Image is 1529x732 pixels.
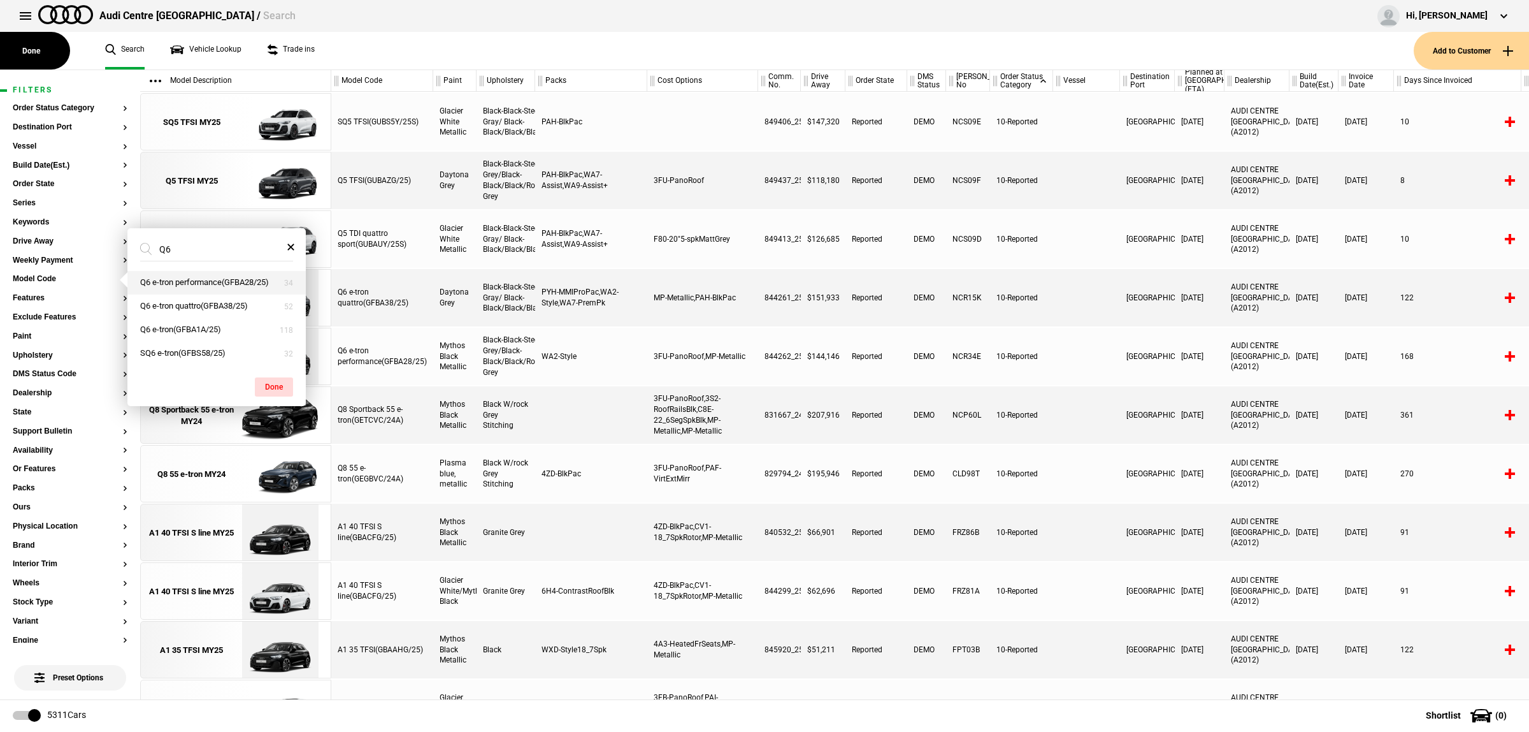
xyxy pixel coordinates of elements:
div: AUDI CENTRE [GEOGRAPHIC_DATA] (A2012) [1224,93,1289,150]
div: 3FU-PanoRoof,3S2-RoofRailsBlk,C8E-22_6SegSpkBlk,MP-Metallic,MP-Metallic [647,386,758,444]
section: Physical Location [13,522,127,541]
div: AUDI CENTRE [GEOGRAPHIC_DATA] (A2012) [1224,621,1289,678]
div: AUDI CENTRE [GEOGRAPHIC_DATA] (A2012) [1224,152,1289,209]
div: NCP60L [946,386,990,444]
div: 3FU-PanoRoof,MP-Metallic [647,328,758,385]
button: Q6 e-tron(GFBA1A/25) [127,318,306,342]
div: 3FU-PanoRoof,PAF-VirtExtMirr [647,445,758,502]
div: [GEOGRAPHIC_DATA] [1120,445,1175,502]
div: 831667_24 [758,386,801,444]
div: [GEOGRAPHIC_DATA] [1120,152,1175,209]
button: Q6 e-tron performance(GFBA28/25) [127,271,306,295]
a: Trade ins [267,32,315,70]
section: Availability [13,446,127,465]
div: Q6 e-tron quattro(GFBA38/25) [331,269,433,326]
div: A1 40 TFSI S line(GBACFG/25) [331,562,433,620]
button: Vessel [13,142,127,151]
div: Black-Black-Steel Gray/ Black-Black/Black/Black [477,269,535,326]
div: Q8 Sportback 55 e-tron(GETCVC/24A) [331,386,433,444]
section: Brand [13,541,127,560]
div: FPT03B [946,621,990,678]
div: Audi Centre [GEOGRAPHIC_DATA] / [99,9,296,23]
div: [DATE] [1289,93,1339,150]
section: Weekly Payment [13,256,127,275]
button: Build Date(Est.) [13,161,127,170]
a: A1 40 TFSI S line MY25 [147,563,236,620]
button: Order State [13,180,127,189]
div: DEMO [907,386,946,444]
div: Glacier White Metallic [433,93,477,150]
div: Reported [845,621,907,678]
div: Reported [845,152,907,209]
div: [DATE] [1175,152,1224,209]
input: Search [140,238,278,261]
section: Series [13,199,127,218]
div: 10-Reported [990,210,1053,268]
section: Order State [13,180,127,199]
section: Upholstery [13,351,127,370]
div: 845920_25 [758,621,801,678]
section: Exclude Features [13,313,127,332]
section: Packs [13,484,127,503]
div: 6H4-ContrastRoofBlk [535,562,647,620]
div: Reported [845,93,907,150]
div: 91 [1394,562,1521,620]
div: Build Date(Est.) [1289,70,1338,92]
button: Brand [13,541,127,550]
div: 10 [1394,93,1521,150]
button: Ours [13,503,127,512]
div: [GEOGRAPHIC_DATA] [1120,328,1175,385]
span: Search [263,10,296,22]
img: audi.png [38,5,93,24]
div: [DATE] [1289,445,1339,502]
img: Audi_GBAAHG_25_KR_0E0E_4A3_WXD_PX2_CV1_(Nadin:_4A3_C42_CV1_PX2_WXD)_ext.png [236,622,324,679]
div: [DATE] [1175,445,1224,502]
div: DEMO [907,269,946,326]
button: Weekly Payment [13,256,127,265]
div: F80-20"5-spkMattGrey [647,210,758,268]
button: SQ6 e-tron(GFBS58/25) [127,342,306,365]
div: 8 [1394,152,1521,209]
div: [DATE] [1175,328,1224,385]
section: DMS Status Code [13,370,127,389]
div: [DATE] [1175,210,1224,268]
div: DEMO [907,93,946,150]
div: 10-Reported [990,328,1053,385]
div: AUDI CENTRE [GEOGRAPHIC_DATA] (A2012) [1224,269,1289,326]
div: Model Description [140,70,331,92]
div: Glacier White/Mythos Black [433,562,477,620]
img: Audi_GETCVC_24A_MP_0E0E_C8E_MP_WQS-1_2MB_3FU_3S2_(Nadin:_1XP_2MB_3FU_3S2_4ZD_6FJ_C30_C8E_N5K_WQS_... [236,387,324,444]
div: 4ZD-BlkPac [535,445,647,502]
div: SQ5 TFSI(GUBS5Y/25S) [331,93,433,150]
div: [DATE] [1339,621,1394,678]
div: [DATE] [1339,445,1394,502]
div: Hi, [PERSON_NAME] [1406,10,1488,22]
div: $144,146 [801,328,845,385]
div: [GEOGRAPHIC_DATA] [1120,562,1175,620]
div: Model Code [331,70,433,92]
div: DEMO [907,328,946,385]
div: 849437_25 [758,152,801,209]
button: Packs [13,484,127,493]
button: Or Features [13,465,127,474]
button: Upholstery [13,351,127,360]
div: [DATE] [1339,210,1394,268]
div: A1 35 TFSI MY25 [160,645,223,656]
div: 3FU-PanoRoof [647,152,758,209]
div: Comm. No. [758,70,800,92]
div: Planned at [GEOGRAPHIC_DATA] (ETA) [1175,70,1224,92]
div: [DATE] [1339,93,1394,150]
div: Drive Away [801,70,845,92]
button: Model Code [13,275,127,284]
div: Mythos Black Metallic [433,386,477,444]
div: AUDI CENTRE [GEOGRAPHIC_DATA] (A2012) [1224,386,1289,444]
div: DEMO [907,504,946,561]
div: 10-Reported [990,269,1053,326]
section: Order Status Category [13,104,127,123]
section: Dealership [13,389,127,408]
div: Black-Black-Steel Grey/Black-Black/Black/Rock Grey [477,328,535,385]
div: WXD-Style18_7Spk [535,621,647,678]
div: $126,685 [801,210,845,268]
div: [DATE] [1339,269,1394,326]
div: [DATE] [1339,386,1394,444]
